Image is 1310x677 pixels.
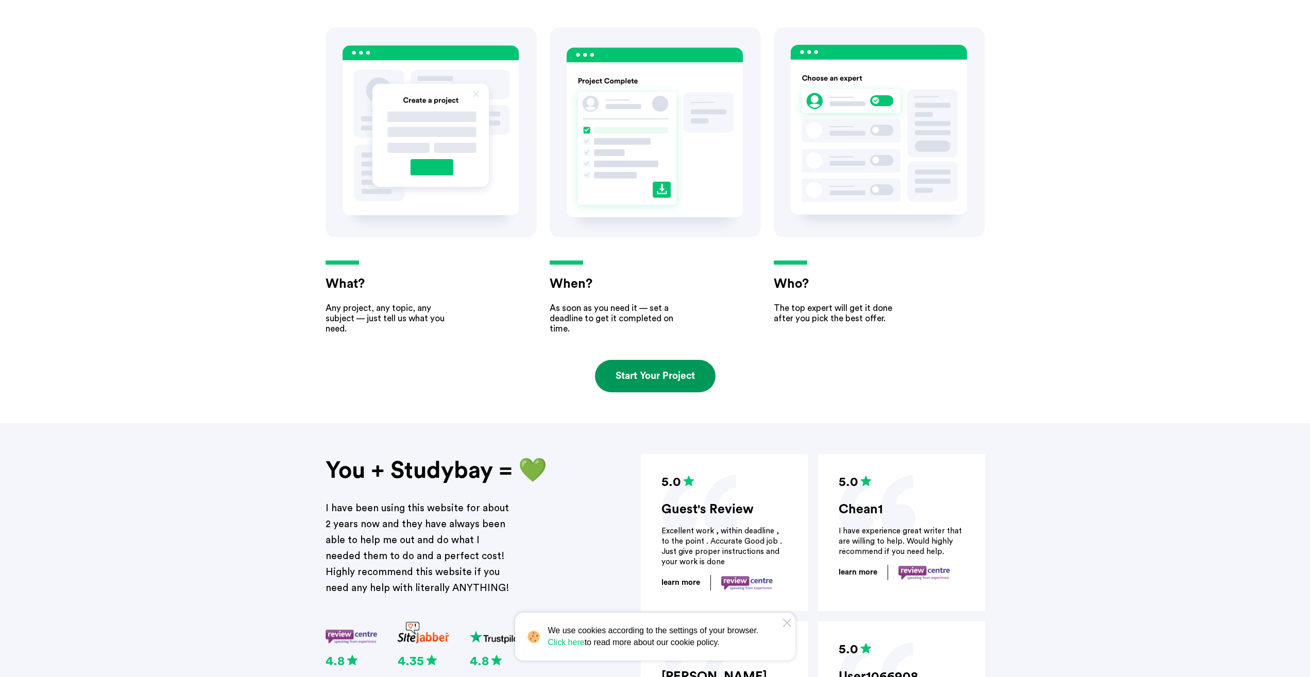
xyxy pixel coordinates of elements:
p: Any project, any topic, any subject — just tell us what you need. [326,303,454,334]
p: The top expert will get it done after you pick the best offer. [774,303,903,324]
div: 5.0 [839,642,964,657]
div: 4.8 [470,654,521,669]
span: We use cookies according to the settings of your browser. to read more about our cookie policy. [548,625,767,648]
a: learn more [661,575,721,591]
h3: When? [550,261,761,293]
h3: Who? [774,261,985,293]
p: I have been using this website for about 2 years now and they have always been able to help me ou... [326,500,511,596]
p: Excellent work , within deadline , to the point . Accurate Good job . Just give proper instructio... [661,526,787,567]
h2: You + Studybay = 💚 [326,454,589,488]
div: 5.0 [661,475,787,490]
div: 4.8 [326,654,377,669]
h3: What? [326,261,537,293]
p: I have experience great writer that are willing to help. Would highly recommend if you need help. [839,526,964,557]
a: Start Your Project [595,360,716,392]
a: Click here [548,637,585,648]
h3: Chean1 [839,500,964,518]
h3: Guest's Review [661,500,787,518]
a: learn more [839,565,898,580]
div: 5.0 [839,475,964,490]
p: As soon as you need it — set a deadline to get it completed on time. [550,303,678,334]
div: 4.35 [398,654,449,669]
